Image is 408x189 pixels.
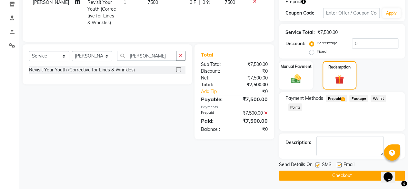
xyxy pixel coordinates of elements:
div: ₹7,500.00 [234,81,273,88]
span: Payment Methods [285,95,323,102]
div: Net: [196,75,234,81]
input: Enter Offer / Coupon Code [323,8,380,18]
button: Apply [382,8,401,18]
div: Balance : [196,126,234,133]
div: Total: [196,81,234,88]
div: ₹7,500.00 [234,117,273,125]
label: Fixed [317,48,326,54]
div: Discount: [285,40,305,47]
input: Search or Scan [117,51,176,61]
img: _gift.svg [332,74,347,85]
span: Package [349,95,368,102]
div: Discount: [196,68,234,75]
div: ₹7,500.00 [234,95,273,103]
a: Add Tip [196,88,241,95]
div: Prepaid [196,110,234,117]
div: ₹0 [241,88,273,95]
label: Percentage [317,40,337,46]
span: 1 [341,97,344,101]
div: ₹7,500.00 [234,110,273,117]
span: Email [343,161,354,169]
div: ₹7,500.00 [234,61,273,68]
span: Prepaid [326,95,347,102]
span: Points [288,103,302,111]
div: Paid: [196,117,234,125]
img: _cash.svg [288,73,304,85]
span: Wallet [371,95,386,102]
div: Payable: [196,95,234,103]
div: Payments [201,104,268,110]
iframe: chat widget [381,163,402,183]
span: SMS [322,161,332,169]
div: ₹7,500.00 [317,29,338,36]
span: Send Details On [279,161,313,169]
div: ₹0 [234,68,273,75]
div: Description: [285,139,311,146]
button: Checkout [279,171,405,181]
label: Redemption [328,64,351,70]
div: ₹7,500.00 [234,75,273,81]
div: ₹0 [234,126,273,133]
div: Sub Total: [196,61,234,68]
div: Coupon Code [285,10,323,16]
label: Manual Payment [281,64,312,69]
div: Revisit Your Youth (Corrective for Lines & Wrinkles) [29,67,135,73]
div: Service Total: [285,29,315,36]
span: Total [201,51,216,58]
